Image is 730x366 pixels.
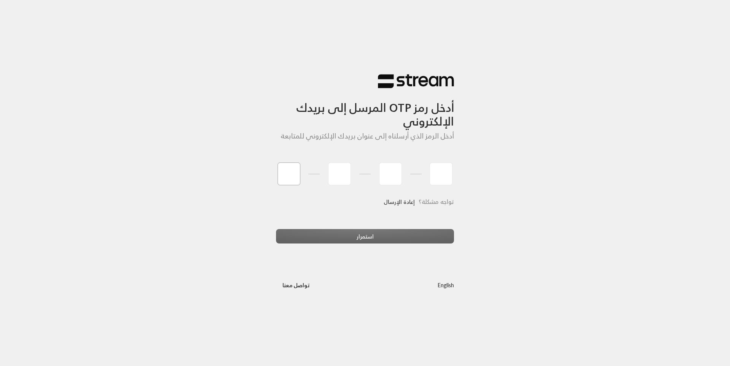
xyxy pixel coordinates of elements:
img: Stream Logo [378,74,454,89]
button: تواصل معنا [276,278,316,292]
h3: أدخل رمز OTP المرسل إلى بريدك الإلكتروني [276,89,454,129]
a: English [438,278,454,292]
a: تواصل معنا [276,280,316,290]
a: إعادة الإرسال [384,194,415,210]
span: تواجه مشكلة؟ [419,196,454,207]
h5: أدخل الرمز الذي أرسلناه إلى عنوان بريدك الإلكتروني للمتابعة [276,132,454,140]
